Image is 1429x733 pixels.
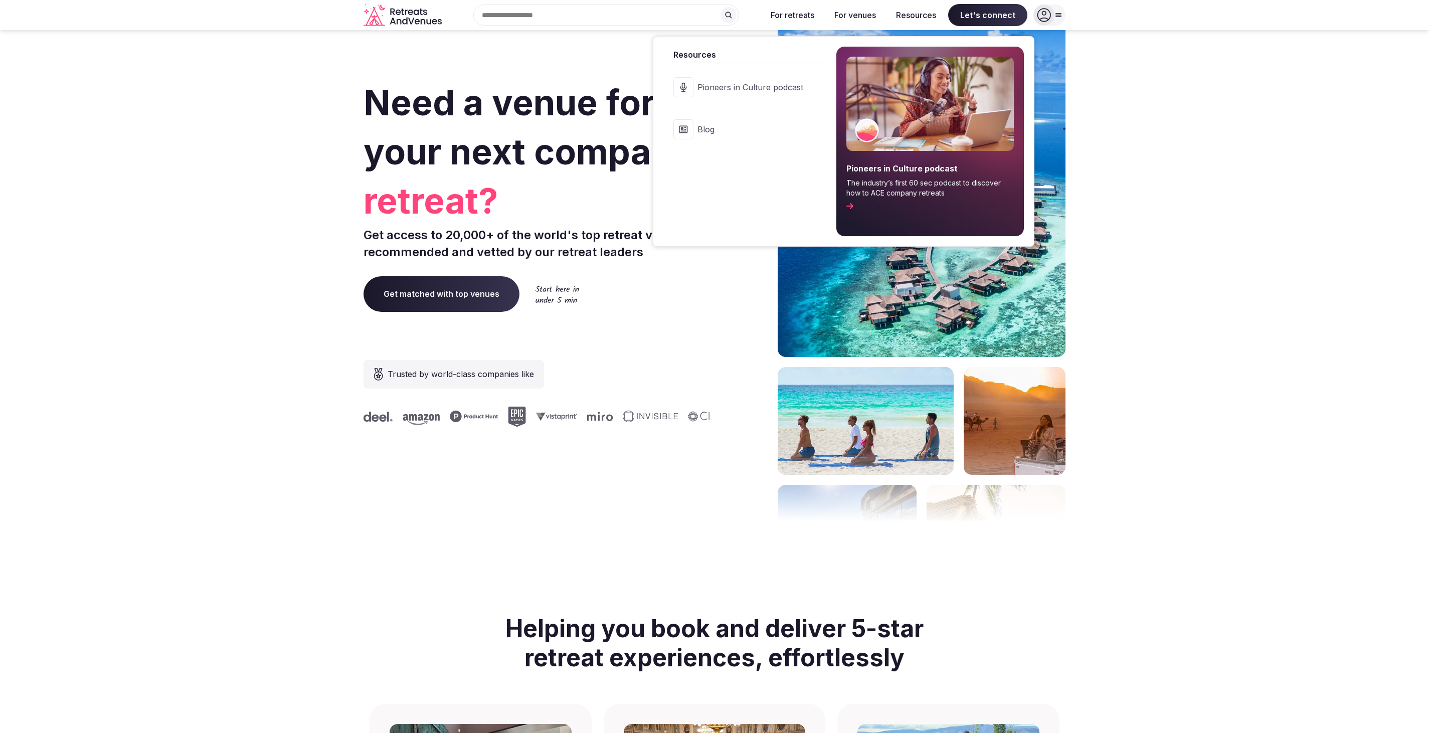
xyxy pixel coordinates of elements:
[846,163,1014,174] span: Pioneers in Culture podcast
[364,276,519,311] a: Get matched with top venues
[388,368,534,380] span: Trusted by world-class companies like
[846,178,1014,198] span: The industry’s first 60 sec podcast to discover how to ACE company retreats
[697,124,803,135] span: Blog
[431,407,449,427] svg: Epic Games company logo
[663,109,824,149] a: Blog
[459,412,500,421] svg: Vistaprint company logo
[535,285,579,303] img: Start here in under 5 min
[364,4,444,27] svg: Retreats and Venues company logo
[826,4,884,26] button: For venues
[948,4,1027,26] span: Let's connect
[778,367,954,475] img: yoga on tropical beach
[663,67,824,107] a: Pioneers in Culture podcast
[763,4,822,26] button: For retreats
[510,412,536,421] svg: Miro company logo
[658,412,687,422] svg: Deel company logo
[836,47,1024,236] a: Pioneers in Culture podcastThe industry’s first 60 sec podcast to discover how to ACE company ret...
[364,176,710,226] span: retreat?
[697,82,803,93] span: Pioneers in Culture podcast
[364,4,444,27] a: Visit the homepage
[964,367,1065,475] img: woman sitting in back of truck with camels
[364,81,693,173] span: Need a venue for your next company
[364,227,710,260] p: Get access to 20,000+ of the world's top retreat venues recommended and vetted by our retreat lea...
[888,4,944,26] button: Resources
[673,49,824,61] span: Resources
[490,602,939,684] h2: Helping you book and deliver 5-star retreat experiences, effortlessly
[546,411,601,423] svg: Invisible company logo
[846,57,1014,151] img: Resources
